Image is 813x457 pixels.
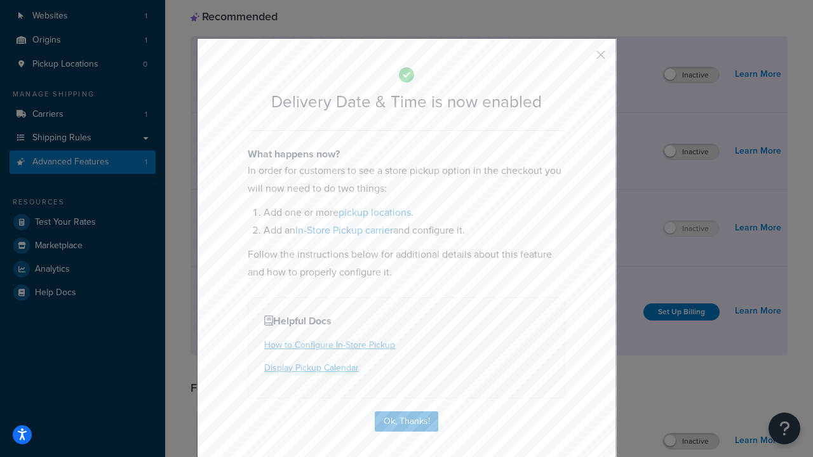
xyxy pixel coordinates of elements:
[264,204,565,222] li: Add one or more .
[248,147,565,162] h4: What happens now?
[264,361,359,374] a: Display Pickup Calendar
[248,246,565,281] p: Follow the instructions below for additional details about this feature and how to properly confi...
[264,338,395,352] a: How to Configure In-Store Pickup
[248,162,565,197] p: In order for customers to see a store pickup option in the checkout you will now need to do two t...
[339,205,411,220] a: pickup locations
[264,222,565,239] li: Add an and configure it.
[264,314,549,329] h4: Helpful Docs
[295,223,393,237] a: In-Store Pickup carrier
[248,93,565,111] h2: Delivery Date & Time is now enabled
[375,411,438,432] button: Ok, Thanks!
